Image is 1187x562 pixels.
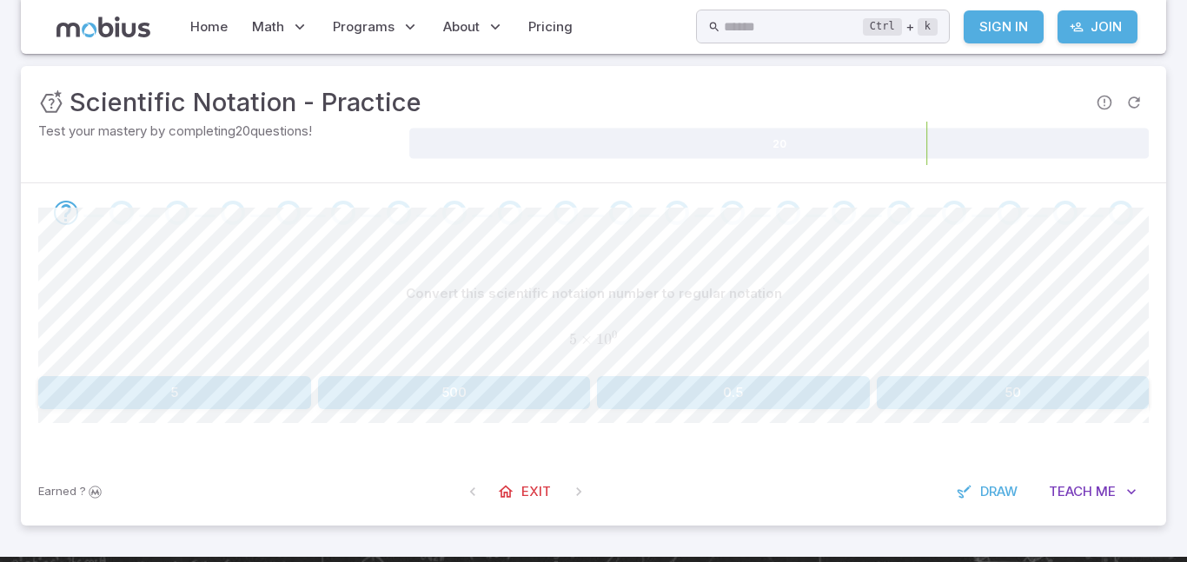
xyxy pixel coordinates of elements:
[998,201,1022,225] div: Go to the next question
[604,330,612,348] span: 0
[609,201,633,225] div: Go to the next question
[331,201,355,225] div: Go to the next question
[1037,475,1149,508] button: TeachMe
[563,476,594,507] span: On Latest Question
[947,475,1030,508] button: Draw
[612,328,617,341] span: 0
[1049,482,1092,501] span: Teach
[276,201,301,225] div: Go to the next question
[165,201,189,225] div: Go to the next question
[665,201,689,225] div: Go to the next question
[597,376,870,409] button: 0.5
[387,201,411,225] div: Go to the next question
[942,201,966,225] div: Go to the next question
[1058,10,1137,43] a: Join
[887,201,912,225] div: Go to the next question
[980,482,1018,501] span: Draw
[488,475,563,508] a: Exit
[443,17,480,36] span: About
[457,476,488,507] span: On First Question
[333,17,395,36] span: Programs
[406,284,782,303] p: Convert this scientific notation number to regular notation
[38,483,76,500] span: Earned
[1090,88,1119,117] span: Report an issue with the question
[964,10,1044,43] a: Sign In
[596,330,604,348] span: 1
[318,376,591,409] button: 500
[442,201,467,225] div: Go to the next question
[1053,201,1078,225] div: Go to the next question
[776,201,800,225] div: Go to the next question
[1109,201,1133,225] div: Go to the next question
[1096,482,1116,501] span: Me
[580,330,593,348] span: ×
[569,330,577,348] span: 5
[832,201,856,225] div: Go to the next question
[38,122,406,141] p: Test your mastery by completing 20 questions!
[554,201,578,225] div: Go to the next question
[918,18,938,36] kbd: k
[70,83,421,122] h3: Scientific Notation - Practice
[863,18,902,36] kbd: Ctrl
[498,201,522,225] div: Go to the next question
[109,201,134,225] div: Go to the next question
[863,17,938,37] div: +
[521,482,551,501] span: Exit
[877,376,1150,409] button: 50
[252,17,284,36] span: Math
[1119,88,1149,117] span: Refresh Question
[720,201,745,225] div: Go to the next question
[185,7,233,47] a: Home
[38,376,311,409] button: 5
[221,201,245,225] div: Go to the next question
[80,483,86,500] span: ?
[523,7,578,47] a: Pricing
[38,483,104,500] p: Sign In to earn Mobius dollars
[54,201,78,225] div: Go to the next question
